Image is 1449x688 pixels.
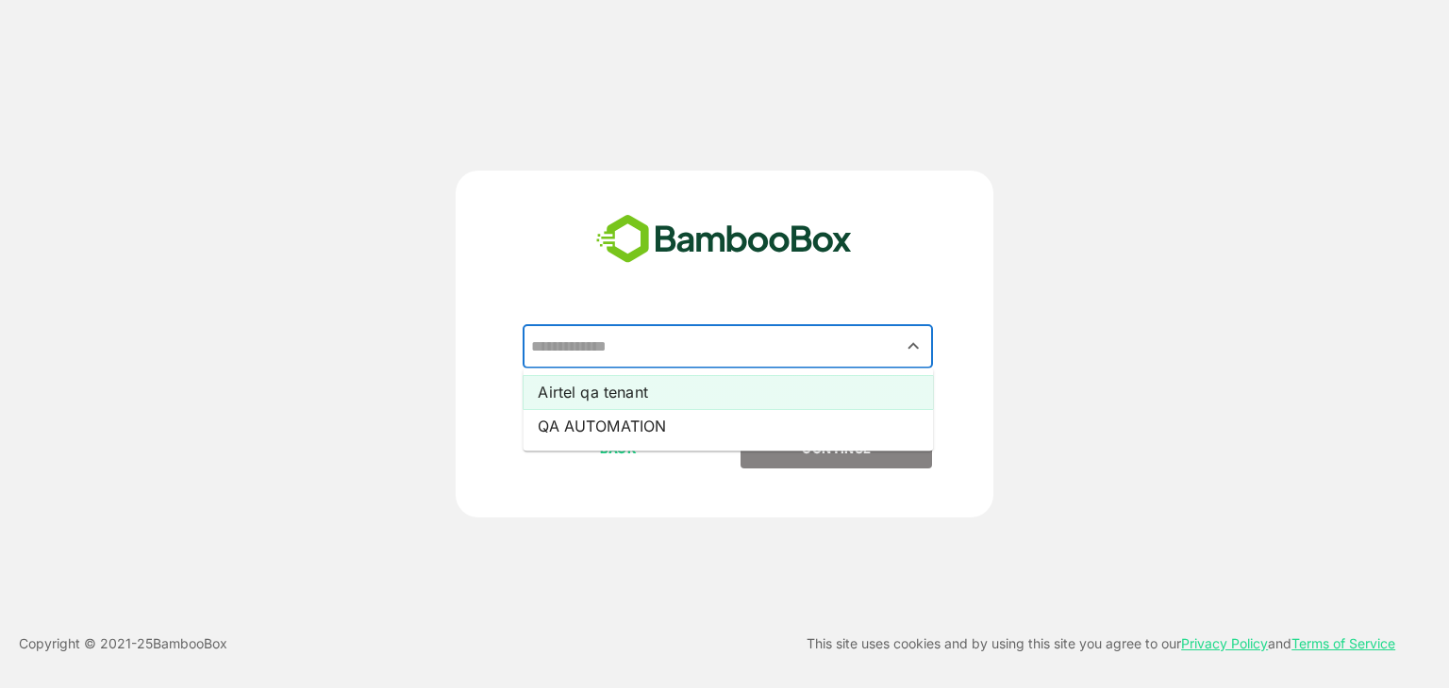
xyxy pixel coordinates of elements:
[586,208,862,270] img: bamboobox
[1181,635,1268,651] a: Privacy Policy
[1291,635,1395,651] a: Terms of Service
[807,632,1395,655] p: This site uses cookies and by using this site you agree to our and
[901,334,926,359] button: Close
[523,409,933,443] li: QA AUTOMATION
[523,375,933,409] li: Airtel qa tenant
[19,632,227,655] p: Copyright © 2021- 25 BambooBox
